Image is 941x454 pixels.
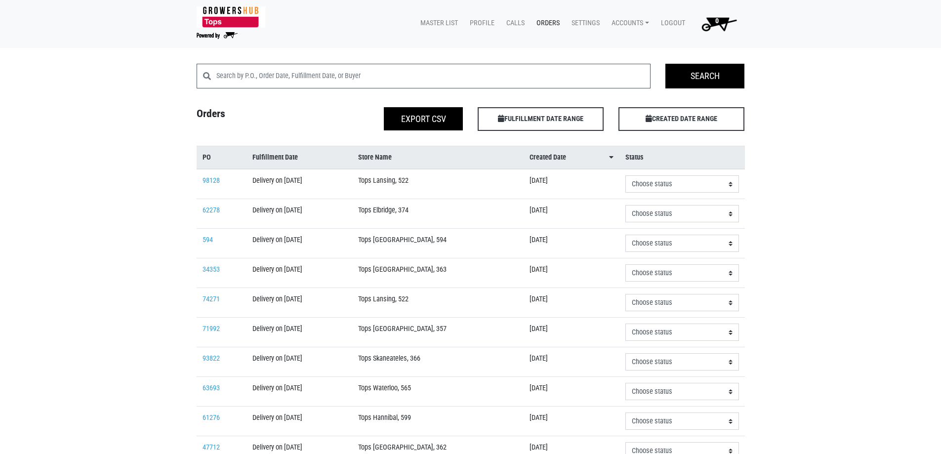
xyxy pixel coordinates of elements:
[246,407,352,436] td: Delivery on [DATE]
[246,318,352,347] td: Delivery on [DATE]
[524,199,619,229] td: [DATE]
[203,236,213,244] a: 594
[203,325,220,333] a: 71992
[352,199,524,229] td: Tops Elbridge, 374
[352,407,524,436] td: Tops Hannibal, 599
[352,229,524,258] td: Tops [GEOGRAPHIC_DATA], 594
[530,152,566,163] span: Created Date
[524,377,619,407] td: [DATE]
[252,152,346,163] a: Fulfillment Date
[197,6,265,28] img: 279edf242af8f9d49a69d9d2afa010fb.png
[665,64,744,88] input: Search
[203,413,220,422] a: 61276
[625,152,739,163] a: Status
[352,169,524,199] td: Tops Lansing, 522
[358,152,518,163] a: Store Name
[412,14,462,33] a: Master List
[352,288,524,318] td: Tops Lansing, 522
[216,64,651,88] input: Search by P.O., Order Date, Fulfillment Date, or Buyer
[252,152,298,163] span: Fulfillment Date
[203,354,220,363] a: 93822
[689,14,745,34] a: 0
[462,14,498,33] a: Profile
[524,407,619,436] td: [DATE]
[358,152,392,163] span: Store Name
[246,199,352,229] td: Delivery on [DATE]
[524,229,619,258] td: [DATE]
[246,288,352,318] td: Delivery on [DATE]
[625,152,644,163] span: Status
[478,107,604,131] span: FULFILLMENT DATE RANGE
[697,14,741,34] img: Cart
[715,17,719,25] span: 0
[653,14,689,33] a: Logout
[524,258,619,288] td: [DATE]
[189,107,330,127] h4: Orders
[203,152,211,163] span: PO
[246,229,352,258] td: Delivery on [DATE]
[203,265,220,274] a: 34353
[352,377,524,407] td: Tops Waterloo, 565
[352,258,524,288] td: Tops [GEOGRAPHIC_DATA], 363
[246,258,352,288] td: Delivery on [DATE]
[529,14,564,33] a: Orders
[203,384,220,392] a: 63693
[618,107,744,131] span: CREATED DATE RANGE
[246,377,352,407] td: Delivery on [DATE]
[524,318,619,347] td: [DATE]
[524,169,619,199] td: [DATE]
[203,295,220,303] a: 74271
[203,152,241,163] a: PO
[524,288,619,318] td: [DATE]
[246,169,352,199] td: Delivery on [DATE]
[352,347,524,377] td: Tops Skaneateles, 366
[604,14,653,33] a: Accounts
[197,32,238,39] img: Powered by Big Wheelbarrow
[203,206,220,214] a: 62278
[352,318,524,347] td: Tops [GEOGRAPHIC_DATA], 357
[498,14,529,33] a: Calls
[203,176,220,185] a: 98128
[203,443,220,452] a: 47712
[246,347,352,377] td: Delivery on [DATE]
[564,14,604,33] a: Settings
[524,347,619,377] td: [DATE]
[384,107,463,130] button: Export CSV
[530,152,614,163] a: Created Date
